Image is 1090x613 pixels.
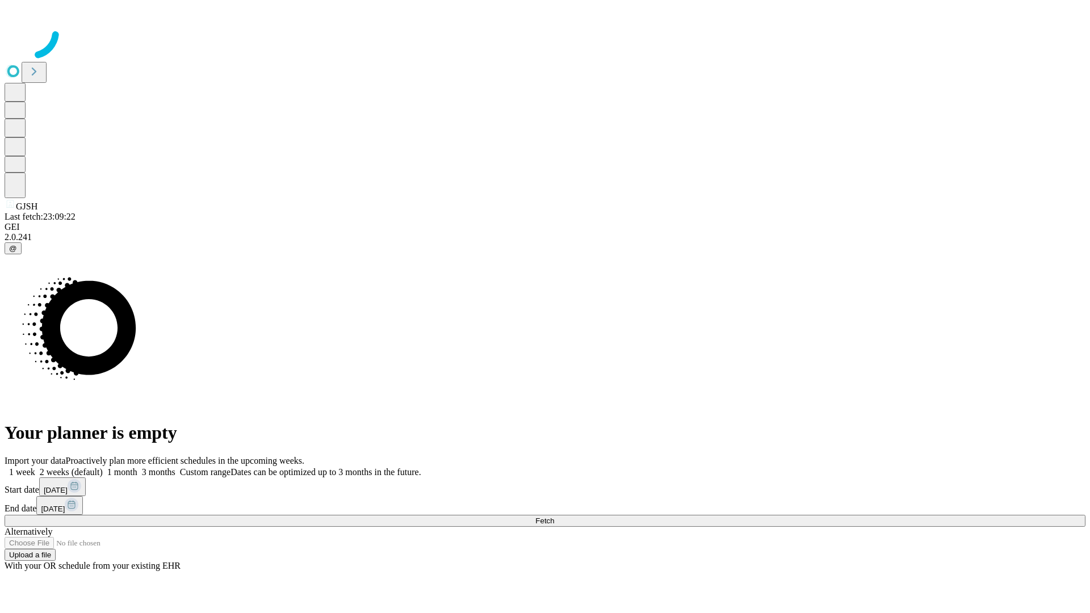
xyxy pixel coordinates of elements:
[9,244,17,253] span: @
[5,477,1085,496] div: Start date
[535,517,554,525] span: Fetch
[5,232,1085,242] div: 2.0.241
[66,456,304,465] span: Proactively plan more efficient schedules in the upcoming weeks.
[5,222,1085,232] div: GEI
[9,467,35,477] span: 1 week
[5,515,1085,527] button: Fetch
[5,242,22,254] button: @
[180,467,230,477] span: Custom range
[5,456,66,465] span: Import your data
[230,467,421,477] span: Dates can be optimized up to 3 months in the future.
[36,496,83,515] button: [DATE]
[142,467,175,477] span: 3 months
[107,467,137,477] span: 1 month
[5,496,1085,515] div: End date
[41,505,65,513] span: [DATE]
[44,486,68,494] span: [DATE]
[40,467,103,477] span: 2 weeks (default)
[39,477,86,496] button: [DATE]
[5,422,1085,443] h1: Your planner is empty
[5,549,56,561] button: Upload a file
[5,527,52,536] span: Alternatively
[5,561,181,570] span: With your OR schedule from your existing EHR
[5,212,76,221] span: Last fetch: 23:09:22
[16,201,37,211] span: GJSH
